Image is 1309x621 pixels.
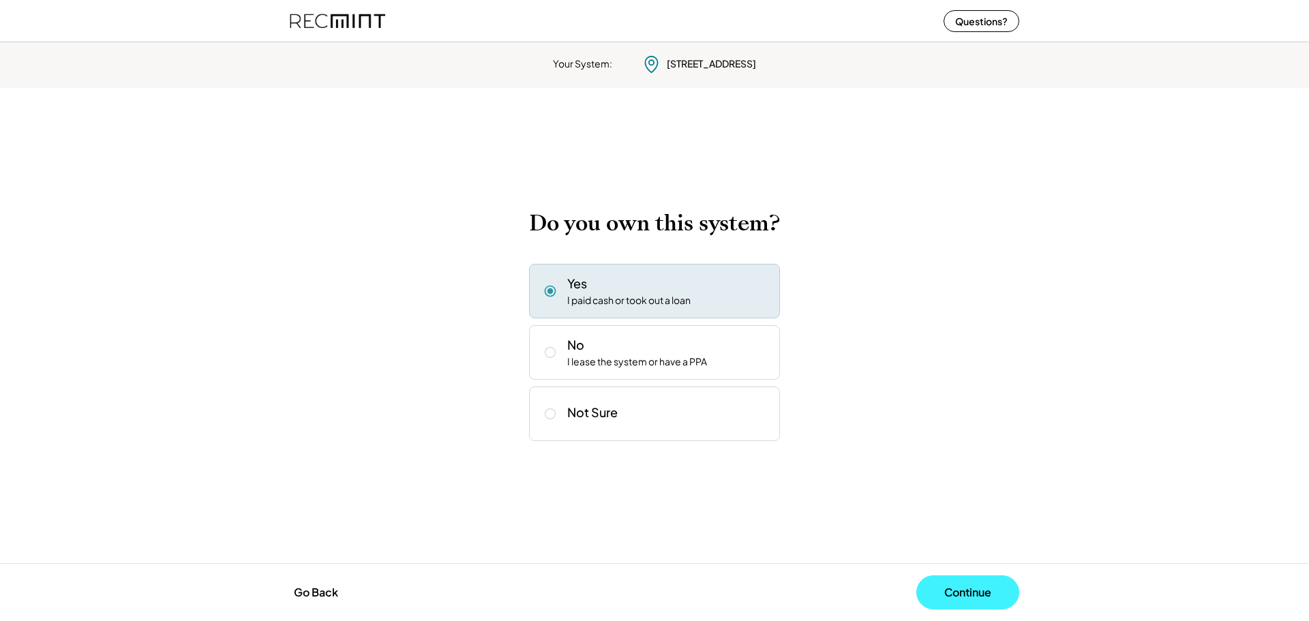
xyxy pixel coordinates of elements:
[553,57,612,71] div: Your System:
[567,336,584,353] div: No
[567,275,587,292] div: Yes
[290,3,385,39] img: recmint-logotype%403x%20%281%29.jpeg
[529,210,780,237] h2: Do you own this system?
[567,355,707,369] div: I lease the system or have a PPA
[290,577,342,607] button: Go Back
[567,404,618,420] div: Not Sure
[944,10,1019,32] button: Questions?
[916,575,1019,609] button: Continue
[667,57,756,71] div: [STREET_ADDRESS]
[567,294,691,307] div: I paid cash or took out a loan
